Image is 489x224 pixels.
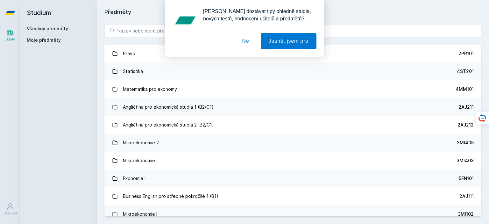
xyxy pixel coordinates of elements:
[4,211,17,216] div: Uživatel
[123,154,155,167] div: Mikroekonomie
[123,83,177,96] div: Matematika pro ekonomy
[104,62,481,80] a: Statistika 4ST201
[123,208,157,220] div: Mikroekonomie I
[457,157,474,164] div: 3MI403
[104,187,481,205] a: Business English pro středně pokročilé 1 (B1) 2AJ111
[261,33,316,49] button: Jasně, jsem pro
[457,140,474,146] div: 3MI405
[198,8,316,22] div: [PERSON_NAME] dostávat tipy ohledně studia, nových testů, hodnocení učitelů a předmětů?
[458,211,474,217] div: 3MI102
[459,193,474,199] div: 2AJ111
[123,65,143,78] div: Statistika
[173,8,198,33] img: notification icon
[459,175,474,182] div: 5EN101
[104,205,481,223] a: Mikroekonomie I 3MI102
[104,98,481,116] a: Angličtina pro ekonomická studia 1 (B2/C1) 2AJ211
[457,122,474,128] div: 2AJ212
[123,190,218,203] div: Business English pro středně pokročilé 1 (B1)
[104,134,481,152] a: Mikroekonomie 2 3MI405
[123,119,214,131] div: Angličtina pro ekonomická studia 2 (B2/C1)
[123,172,147,185] div: Ekonomie I.
[456,86,474,92] div: 4MM101
[123,101,214,113] div: Angličtina pro ekonomická studia 1 (B2/C1)
[123,136,159,149] div: Mikroekonomie 2
[104,116,481,134] a: Angličtina pro ekonomická studia 2 (B2/C1) 2AJ212
[104,170,481,187] a: Ekonomie I. 5EN101
[104,152,481,170] a: Mikroekonomie 3MI403
[458,104,474,110] div: 2AJ211
[457,68,474,75] div: 4ST201
[234,33,257,49] button: Ne
[1,199,19,219] a: Uživatel
[104,80,481,98] a: Matematika pro ekonomy 4MM101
